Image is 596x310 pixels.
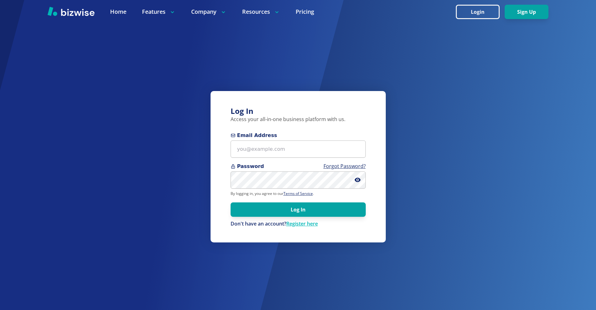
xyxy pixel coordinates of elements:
[231,202,366,217] button: Log In
[242,8,280,16] p: Resources
[231,191,366,196] p: By logging in, you agree to our .
[286,220,318,227] a: Register here
[110,8,126,16] a: Home
[231,221,366,227] div: Don't have an account?Register here
[283,191,313,196] a: Terms of Service
[231,132,366,139] span: Email Address
[231,106,366,116] h3: Log In
[456,9,505,15] a: Login
[142,8,176,16] p: Features
[505,5,548,19] button: Sign Up
[231,116,366,123] p: Access your all-in-one business platform with us.
[505,9,548,15] a: Sign Up
[191,8,227,16] p: Company
[231,221,366,227] p: Don't have an account?
[48,7,94,16] img: Bizwise Logo
[323,163,366,170] a: Forgot Password?
[296,8,314,16] a: Pricing
[231,140,366,158] input: you@example.com
[456,5,500,19] button: Login
[231,163,366,170] span: Password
